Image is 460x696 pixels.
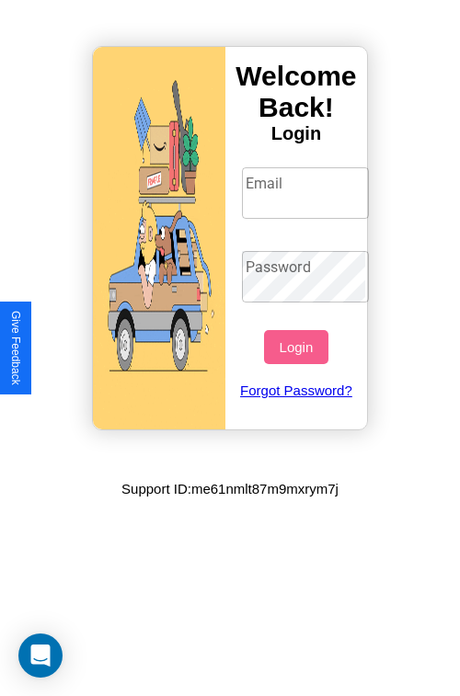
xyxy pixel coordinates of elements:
[233,364,361,416] a: Forgot Password?
[93,47,225,429] img: gif
[121,476,339,501] p: Support ID: me61nmlt87m9mxrym7j
[18,633,63,678] div: Open Intercom Messenger
[264,330,328,364] button: Login
[225,123,367,144] h4: Login
[225,61,367,123] h3: Welcome Back!
[9,311,22,385] div: Give Feedback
